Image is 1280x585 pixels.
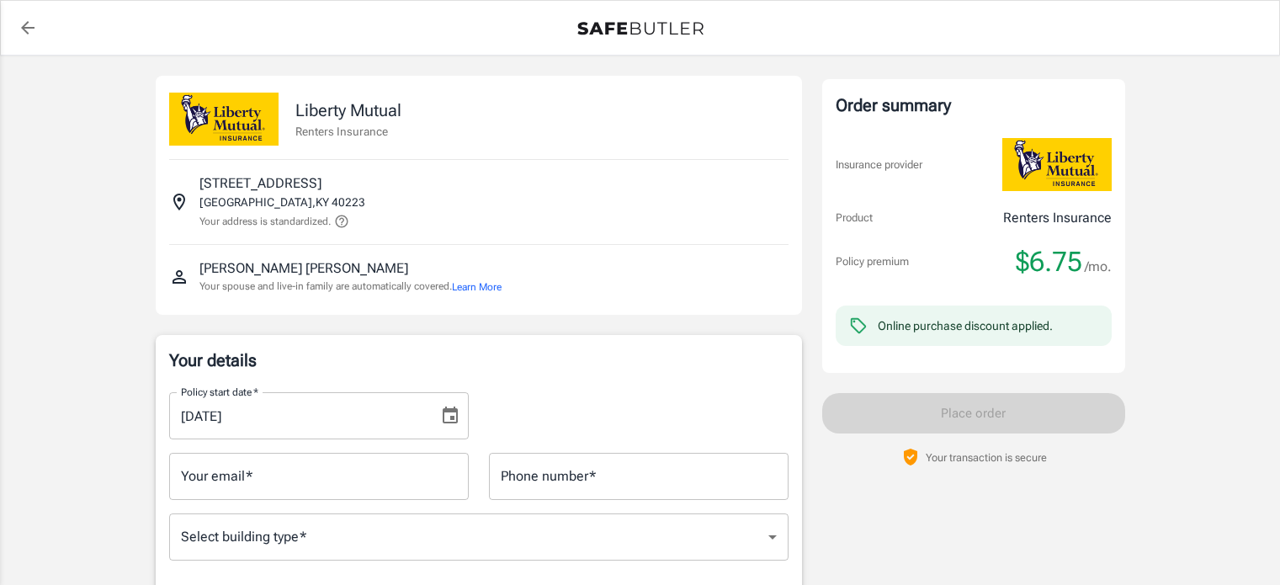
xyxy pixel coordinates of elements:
[489,453,789,500] input: Enter number
[199,279,502,295] p: Your spouse and live-in family are automatically covered.
[878,317,1053,334] div: Online purchase discount applied.
[11,11,45,45] a: back to quotes
[577,22,704,35] img: Back to quotes
[1003,208,1112,228] p: Renters Insurance
[199,214,331,229] p: Your address is standardized.
[169,192,189,212] svg: Insured address
[433,399,467,433] button: Choose date, selected date is Sep 5, 2025
[836,253,909,270] p: Policy premium
[199,194,365,210] p: [GEOGRAPHIC_DATA] , KY 40223
[199,173,321,194] p: [STREET_ADDRESS]
[836,93,1112,118] div: Order summary
[1085,255,1112,279] span: /mo.
[1002,138,1112,191] img: Liberty Mutual
[836,210,873,226] p: Product
[452,279,502,295] button: Learn More
[181,385,258,399] label: Policy start date
[836,157,922,173] p: Insurance provider
[1016,245,1082,279] span: $6.75
[169,392,427,439] input: MM/DD/YYYY
[295,98,401,123] p: Liberty Mutual
[169,93,279,146] img: Liberty Mutual
[169,348,789,372] p: Your details
[169,453,469,500] input: Enter email
[926,449,1047,465] p: Your transaction is secure
[199,258,408,279] p: [PERSON_NAME] [PERSON_NAME]
[295,123,401,140] p: Renters Insurance
[169,267,189,287] svg: Insured person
